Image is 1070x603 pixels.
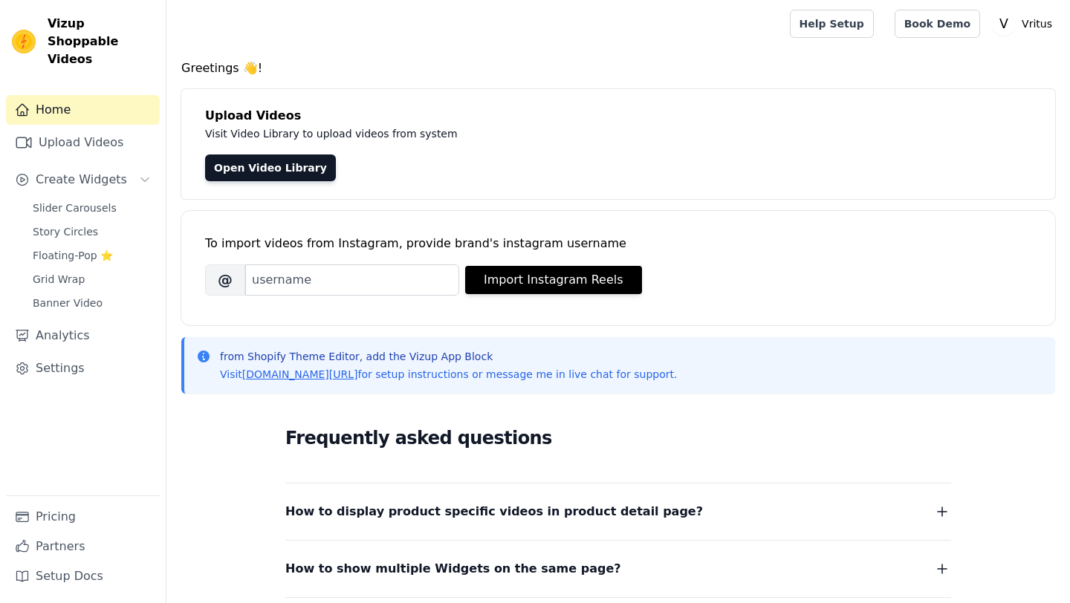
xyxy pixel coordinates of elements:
p: Visit Video Library to upload videos from system [205,125,871,143]
a: Floating-Pop ⭐ [24,245,160,266]
a: Home [6,95,160,125]
p: Visit for setup instructions or message me in live chat for support. [220,367,677,382]
button: Import Instagram Reels [465,266,642,294]
span: Story Circles [33,224,98,239]
p: from Shopify Theme Editor, add the Vizup App Block [220,349,677,364]
span: @ [205,264,245,296]
a: Partners [6,532,160,561]
h4: Greetings 👋! [181,59,1055,77]
button: V Vritus [992,10,1058,37]
a: Story Circles [24,221,160,242]
span: Grid Wrap [33,272,85,287]
span: Create Widgets [36,171,127,189]
a: Open Video Library [205,154,336,181]
a: Pricing [6,502,160,532]
p: Vritus [1016,10,1058,37]
a: Book Demo [895,10,980,38]
a: Upload Videos [6,128,160,157]
div: To import videos from Instagram, provide brand's instagram username [205,235,1031,252]
button: How to display product specific videos in product detail page? [285,501,951,522]
input: username [245,264,459,296]
span: How to display product specific videos in product detail page? [285,501,703,522]
a: Help Setup [790,10,874,38]
a: Setup Docs [6,561,160,591]
span: Banner Video [33,296,103,310]
h4: Upload Videos [205,107,1031,125]
a: Slider Carousels [24,198,160,218]
a: Grid Wrap [24,269,160,290]
text: V [999,16,1008,31]
button: Create Widgets [6,165,160,195]
span: Floating-Pop ⭐ [33,248,113,263]
span: Vizup Shoppable Videos [48,15,154,68]
span: Slider Carousels [33,201,117,215]
span: How to show multiple Widgets on the same page? [285,558,621,579]
a: Banner Video [24,293,160,313]
h2: Frequently asked questions [285,423,951,453]
a: Settings [6,353,160,383]
img: Vizup [12,30,36,53]
a: [DOMAIN_NAME][URL] [242,368,358,380]
a: Analytics [6,321,160,351]
button: How to show multiple Widgets on the same page? [285,558,951,579]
